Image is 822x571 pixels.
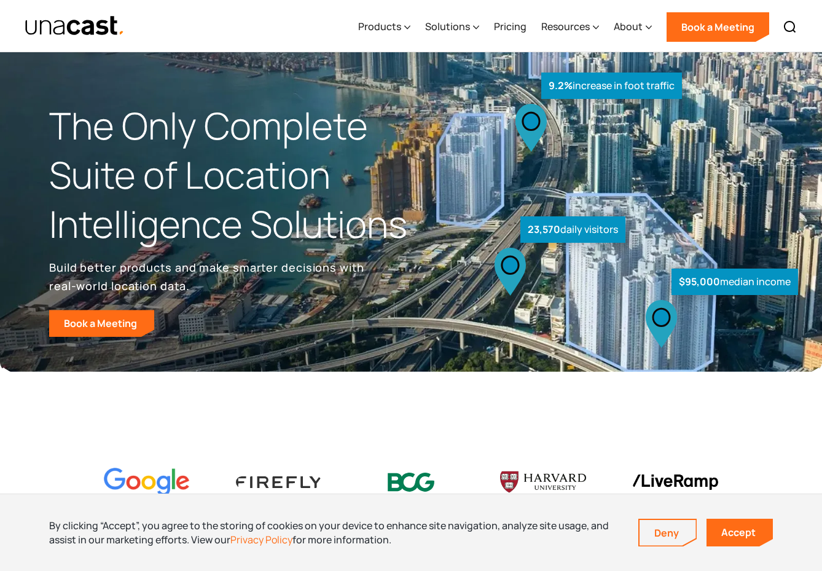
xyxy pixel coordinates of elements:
img: Harvard U logo [500,467,586,497]
img: Unacast text logo [25,15,125,37]
a: Pricing [494,2,526,52]
img: Search icon [783,20,797,34]
div: median income [671,269,798,295]
div: Resources [541,19,590,34]
a: Book a Meeting [49,310,154,337]
strong: 23,570 [528,222,560,236]
img: BCG logo [368,465,454,500]
img: Firefly Advertising logo [236,476,322,488]
a: Privacy Policy [230,533,292,546]
div: Products [358,2,410,52]
div: Products [358,19,401,34]
div: About [614,2,652,52]
a: Book a Meeting [667,12,769,42]
div: By clicking “Accept”, you agree to the storing of cookies on your device to enhance site navigati... [49,519,620,546]
p: Build better products and make smarter decisions with real-world location data. [49,258,369,295]
div: increase in foot traffic [541,73,682,99]
div: Resources [541,2,599,52]
div: About [614,19,643,34]
h1: The Only Complete Suite of Location Intelligence Solutions [49,101,411,248]
div: daily visitors [520,216,625,243]
div: Solutions [425,19,470,34]
a: home [25,15,125,37]
strong: $95,000 [679,275,720,288]
a: Accept [707,519,773,546]
a: Deny [640,520,696,546]
strong: 9.2% [549,79,573,92]
img: liveramp logo [632,475,718,490]
img: Google logo Color [104,468,190,497]
div: Solutions [425,2,479,52]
